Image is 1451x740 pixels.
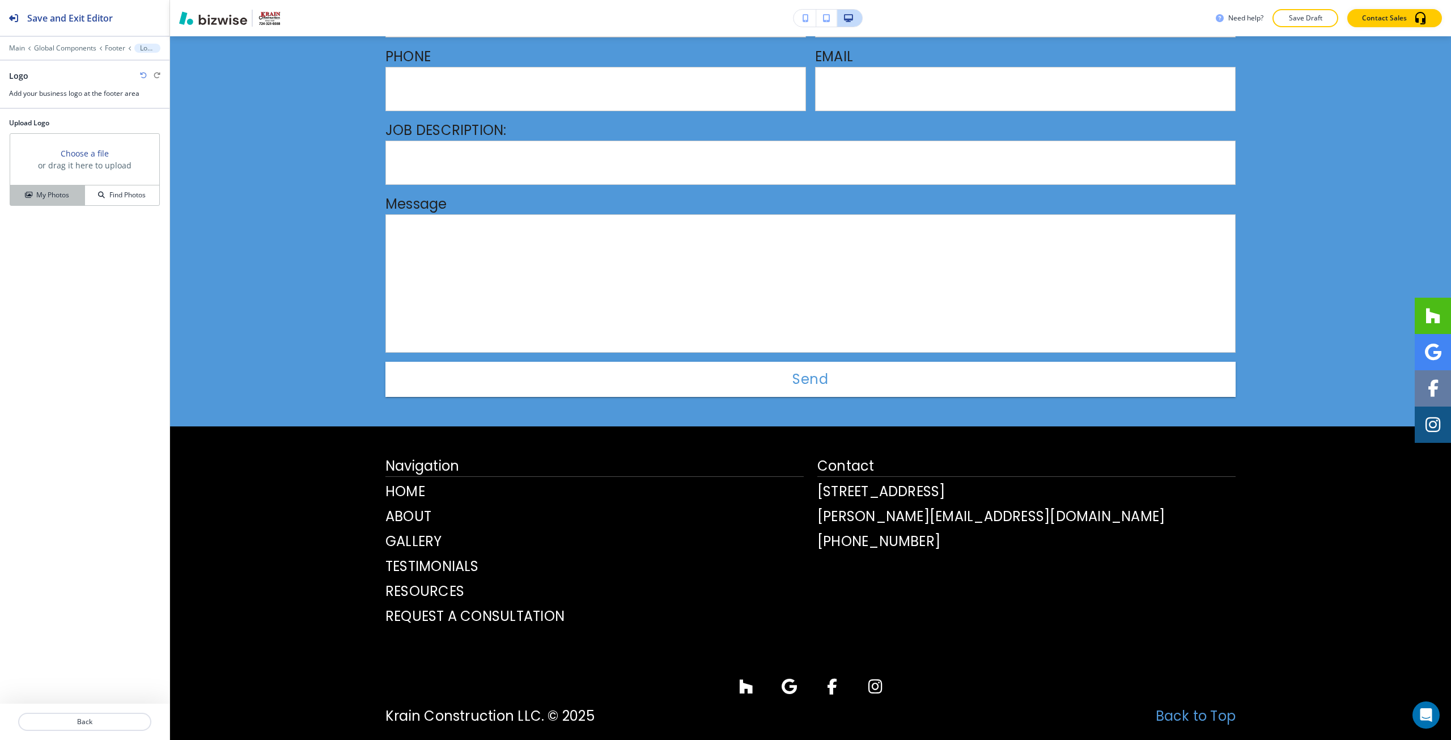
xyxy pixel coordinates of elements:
p: REQUEST A CONSULTATION [385,606,804,627]
p: Contact Sales [1362,13,1407,23]
p: HOME [385,481,804,502]
p: JOB DESCRIPTION: [385,120,1236,141]
a: [STREET_ADDRESS] [817,481,1236,502]
h3: or drag it here to upload [38,159,131,171]
img: Bizwise Logo [179,11,247,25]
p: Message [385,194,1236,214]
button: Save Draft [1272,9,1338,27]
h3: Need help? [1228,13,1263,23]
h2: Upload Logo [9,118,160,128]
p: Contact [817,456,1236,476]
img: Your Logo [257,9,282,27]
button: Back [18,713,151,731]
h4: My Photos [36,190,69,200]
button: Send [385,362,1236,397]
button: Global Components [34,44,96,52]
a: Social media link to google account [1415,334,1451,370]
div: Open Intercom Messenger [1412,701,1440,729]
a: Social media link to facebook account [1415,370,1451,407]
h3: Add your business logo at the footer area [9,88,160,99]
h4: Find Photos [109,190,146,200]
a: [PERSON_NAME][EMAIL_ADDRESS][DOMAIN_NAME] [817,506,1236,527]
a: Social media link to houzz account [1415,298,1451,334]
p: Save Draft [1287,13,1323,23]
button: Find Photos [85,185,159,205]
button: Contact Sales [1347,9,1442,27]
p: Krain Construction LLC. © 2025 [385,706,1236,726]
p: Navigation [385,456,804,476]
p: TESTIMONIALS [385,556,804,577]
h2: Save and Exit Editor [27,11,113,25]
button: Footer [105,44,125,52]
p: RESOURCES [385,581,804,602]
a: [PHONE_NUMBER] [817,531,1236,552]
p: Logo [140,44,155,52]
button: Logo [134,44,160,53]
button: My Photos [10,185,85,205]
p: GALLERY [385,531,804,552]
p: ABOUT [385,506,804,527]
p: PHONE [385,46,806,67]
button: Choose a file [61,147,109,159]
p: Back to Top [1156,706,1236,726]
button: Main [9,44,25,52]
p: Back [19,717,150,727]
h2: Logo [9,70,28,82]
div: Choose a fileor drag it here to uploadMy PhotosFind Photos [9,133,160,206]
p: EMAIL [815,46,1236,67]
a: Social media link to instagram account [1415,407,1451,443]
